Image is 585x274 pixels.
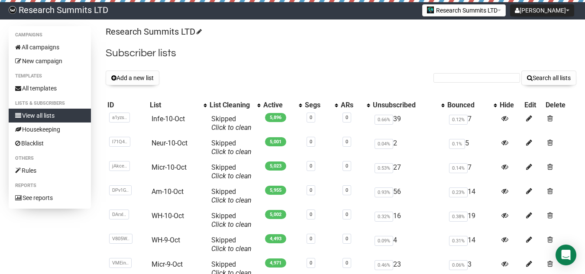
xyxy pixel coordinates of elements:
[446,111,498,135] td: 7
[346,260,348,266] a: 0
[265,186,286,195] span: 5,955
[346,212,348,217] a: 0
[449,236,468,246] span: 0.31%
[9,81,91,95] a: All templates
[211,172,252,180] a: Click to clean
[310,139,312,145] a: 0
[9,6,16,14] img: bccbfd5974049ef095ce3c15df0eef5a
[152,236,180,244] a: WH-9-Oct
[211,163,252,180] span: Skipped
[449,260,468,270] span: 0.06%
[211,245,252,253] a: Click to clean
[371,232,445,257] td: 4
[375,187,393,197] span: 0.93%
[152,139,187,147] a: Neur-10-Oct
[449,163,468,173] span: 0.14%
[422,4,506,16] button: Research Summits LTD
[265,258,286,268] span: 4,971
[371,135,445,160] td: 2
[446,135,498,160] td: 5
[9,54,91,68] a: New campaign
[148,99,208,111] th: List: No sort applied, activate to apply an ascending sort
[427,6,434,13] img: 2.jpg
[375,236,393,246] span: 0.09%
[265,161,286,171] span: 5,023
[346,139,348,145] a: 0
[446,184,498,208] td: 14
[265,234,286,243] span: 4,493
[152,187,184,196] a: Am-10-Oct
[265,113,286,122] span: 5,896
[9,122,91,136] a: Housekeeping
[371,184,445,208] td: 56
[310,115,312,120] a: 0
[510,4,574,16] button: [PERSON_NAME]
[9,30,91,40] li: Campaigns
[556,245,576,265] div: Open Intercom Messenger
[500,101,521,110] div: Hide
[346,187,348,193] a: 0
[446,160,498,184] td: 7
[106,45,576,61] h2: Subscriber lists
[211,220,252,229] a: Click to clean
[109,161,130,171] span: jAkce..
[447,101,489,110] div: Bounced
[305,101,331,110] div: Segs
[208,99,262,111] th: List Cleaning: No sort applied, activate to apply an ascending sort
[9,181,91,191] li: Reports
[106,26,200,37] a: Research Summits LTD
[106,99,148,111] th: ID: No sort applied, sorting is disabled
[449,139,465,149] span: 0.1%
[375,163,393,173] span: 0.53%
[9,98,91,109] li: Lists & subscribers
[211,236,252,253] span: Skipped
[211,212,252,229] span: Skipped
[375,139,393,149] span: 0.04%
[346,163,348,169] a: 0
[152,115,185,123] a: Infe-10-Oct
[152,163,187,171] a: Micr-10-Oct
[371,160,445,184] td: 27
[339,99,371,111] th: ARs: No sort applied, activate to apply an ascending sort
[9,164,91,177] a: Rules
[152,212,184,220] a: WH-10-Oct
[9,153,91,164] li: Others
[521,71,576,85] button: Search all lists
[211,123,252,132] a: Click to clean
[210,101,253,110] div: List Cleaning
[310,187,312,193] a: 0
[546,101,575,110] div: Delete
[449,187,468,197] span: 0.23%
[371,111,445,135] td: 39
[523,99,544,111] th: Edit: No sort applied, sorting is disabled
[109,113,130,122] span: a1yzs..
[449,212,468,222] span: 0.38%
[211,148,252,156] a: Click to clean
[109,185,132,195] span: DPv1G..
[341,101,362,110] div: ARs
[371,99,445,111] th: Unsubscribed: No sort applied, activate to apply an ascending sort
[310,212,312,217] a: 0
[107,101,146,110] div: ID
[263,101,294,110] div: Active
[544,99,576,111] th: Delete: No sort applied, sorting is disabled
[498,99,523,111] th: Hide: No sort applied, sorting is disabled
[449,115,468,125] span: 0.12%
[346,115,348,120] a: 0
[310,163,312,169] a: 0
[346,236,348,242] a: 0
[152,260,183,268] a: Micr-9-Oct
[9,40,91,54] a: All campaigns
[446,99,498,111] th: Bounced: No sort applied, activate to apply an ascending sort
[446,208,498,232] td: 19
[109,234,133,244] span: V805W..
[211,187,252,204] span: Skipped
[265,137,286,146] span: 5,001
[9,71,91,81] li: Templates
[524,101,542,110] div: Edit
[375,212,393,222] span: 0.32%
[109,210,129,219] span: DArxl..
[303,99,339,111] th: Segs: No sort applied, activate to apply an ascending sort
[9,191,91,205] a: See reports
[262,99,303,111] th: Active: No sort applied, activate to apply an ascending sort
